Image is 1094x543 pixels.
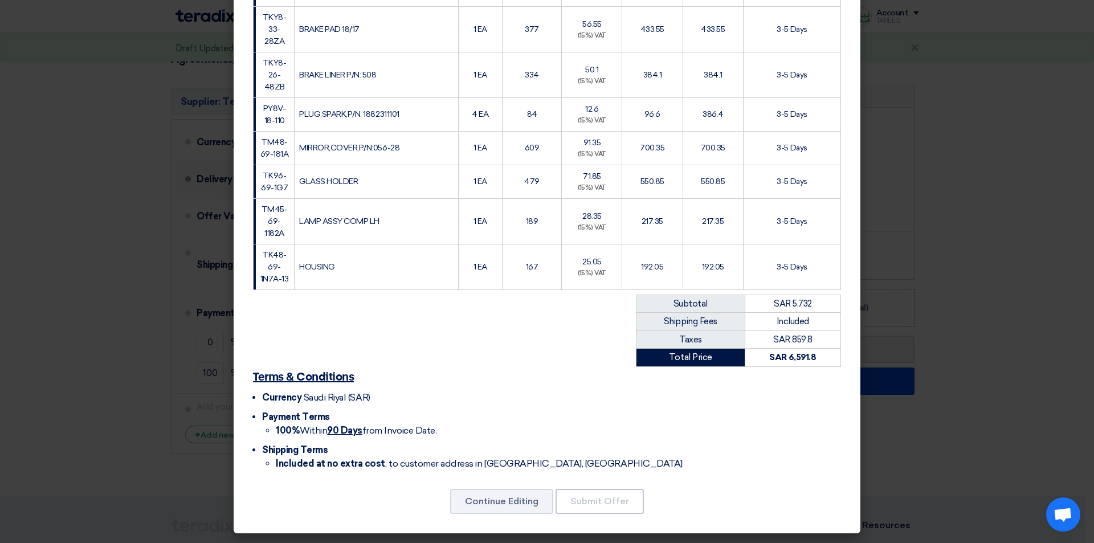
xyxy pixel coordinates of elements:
[566,77,617,87] div: (15%) VAT
[769,352,816,362] strong: SAR 6,591.8
[777,177,807,186] span: 3-5 Days
[701,177,725,186] span: 550.85
[566,183,617,193] div: (15%) VAT
[276,425,436,436] span: Within from Invoice Date.
[585,65,598,75] span: 50.1
[254,165,295,198] td: TK96-69-1G7
[299,109,399,119] span: PLUG,SPARK,P/N: 1882311101
[526,217,538,226] span: 189
[254,97,295,131] td: PY8V-18-110
[777,217,807,226] span: 3-5 Days
[644,109,660,119] span: 96.6
[556,489,644,514] button: Submit Offer
[262,444,328,455] span: Shipping Terms
[701,25,725,34] span: 433.55
[1046,497,1080,532] div: Open chat
[473,177,487,186] span: 1 EA
[640,143,664,153] span: 700.35
[777,143,807,153] span: 3-5 Days
[702,217,724,226] span: 217.35
[525,143,540,153] span: 609
[701,143,725,153] span: 700.35
[473,143,487,153] span: 1 EA
[299,217,379,226] span: LAMP ASSY COMP LH
[304,392,370,403] span: Saudi Riyal (SAR)
[636,349,745,367] td: Total Price
[525,70,539,80] span: 334
[473,25,487,34] span: 1 EA
[527,109,537,119] span: 84
[473,262,487,272] span: 1 EA
[472,109,488,119] span: 4 EA
[583,172,601,181] span: 71.85
[745,295,840,313] td: SAR 5,732
[299,143,399,153] span: MIRROR,COVER,P/N:056-28
[640,177,664,186] span: 550.85
[582,257,602,267] span: 25.05
[640,25,664,34] span: 433.55
[253,371,354,383] u: Terms & Conditions
[583,138,601,148] span: 91.35
[777,262,807,272] span: 3-5 Days
[636,330,745,349] td: Taxes
[262,392,301,403] span: Currency
[526,262,538,272] span: 167
[299,25,360,34] span: BRAKE PAD 18/17
[582,211,602,221] span: 28.35
[254,244,295,289] td: TK48-69-1N7A-13
[276,457,841,471] li: , to customer address in [GEOGRAPHIC_DATA], [GEOGRAPHIC_DATA]
[703,109,724,119] span: 386.4
[299,70,376,80] span: BRAKE LINER P/N: 508
[473,70,487,80] span: 1 EA
[636,295,745,313] td: Subtotal
[566,116,617,126] div: (15%) VAT
[777,316,809,326] span: Included
[643,70,662,80] span: 384.1
[450,489,553,514] button: Continue Editing
[566,269,617,279] div: (15%) VAT
[254,131,295,165] td: TM48-69-181A
[262,411,330,422] span: Payment Terms
[299,262,335,272] span: HOUSING
[641,262,663,272] span: 192.05
[473,217,487,226] span: 1 EA
[566,31,617,41] div: (15%) VAT
[525,25,539,34] span: 377
[524,177,540,186] span: 479
[327,425,362,436] u: 90 Days
[566,150,617,160] div: (15%) VAT
[777,70,807,80] span: 3-5 Days
[777,25,807,34] span: 3-5 Days
[254,198,295,244] td: TM45-69-1182A
[702,262,724,272] span: 192.05
[582,19,602,29] span: 56.55
[777,109,807,119] span: 3-5 Days
[636,313,745,331] td: Shipping Fees
[585,104,598,114] span: 12.6
[566,223,617,233] div: (15%) VAT
[642,217,663,226] span: 217.35
[299,177,358,186] span: GLASS HOLDER
[254,6,295,52] td: TKY8-33-28ZA
[276,458,385,469] strong: Included at no extra cost
[276,425,300,436] strong: 100%
[254,52,295,97] td: TKY8-26-48ZB
[773,334,813,345] span: SAR 859.8
[704,70,722,80] span: 384.1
